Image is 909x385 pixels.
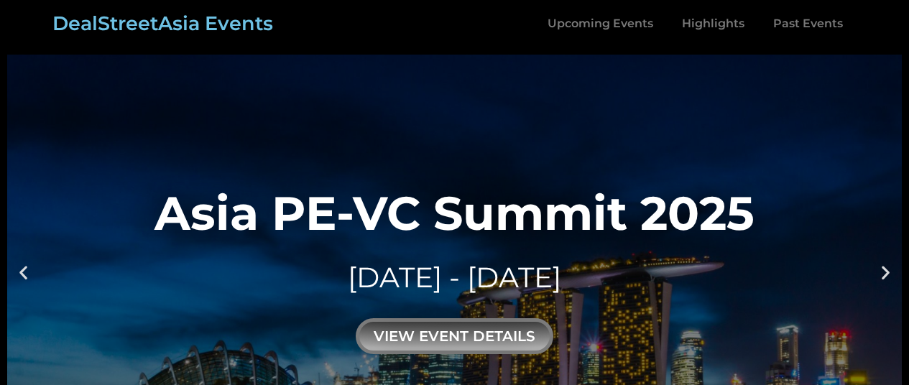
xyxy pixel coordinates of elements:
[877,263,895,281] div: Next slide
[154,190,755,236] div: Asia PE-VC Summit 2025
[52,11,273,35] a: DealStreetAsia Events
[759,7,857,40] a: Past Events
[533,7,668,40] a: Upcoming Events
[14,263,32,281] div: Previous slide
[668,7,759,40] a: Highlights
[154,258,755,297] div: [DATE] - [DATE]
[356,318,553,354] div: view event details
